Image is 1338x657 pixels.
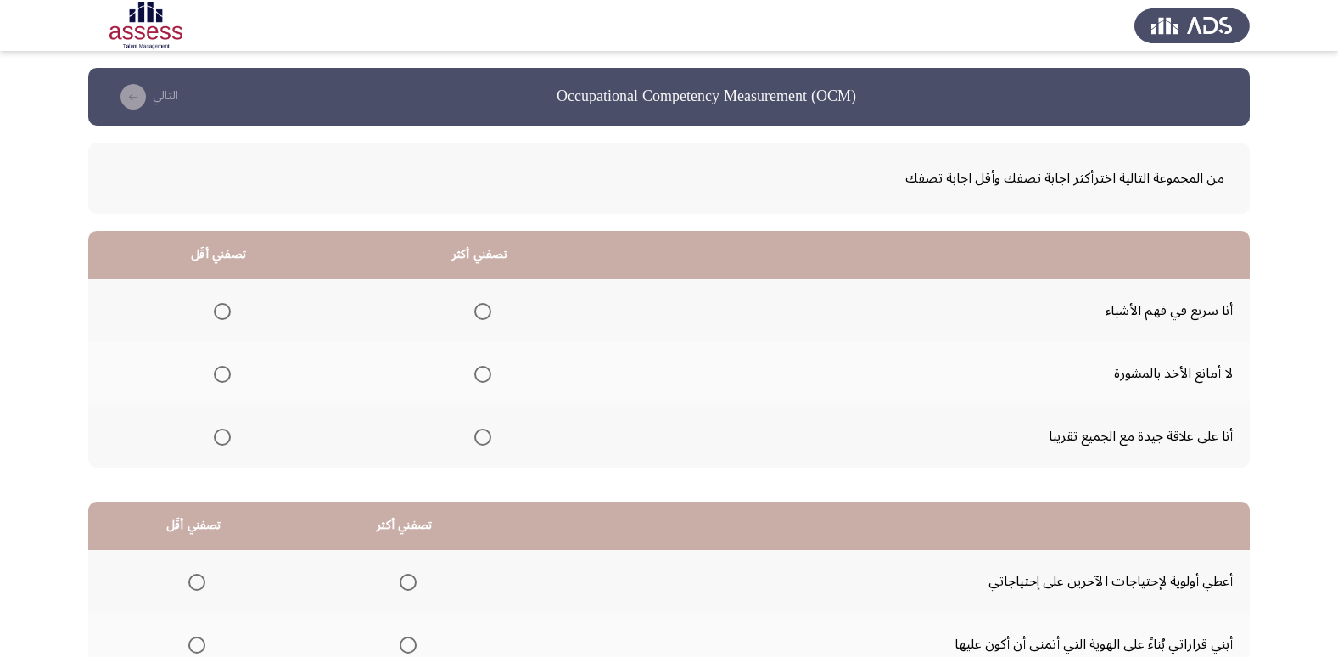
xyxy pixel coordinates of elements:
[88,502,299,550] th: تصفني أقَل
[88,2,204,49] img: Assessment logo of OCM R1 ASSESS
[207,296,231,325] mat-radio-group: Select an option
[207,422,231,451] mat-radio-group: Select an option
[349,231,610,279] th: تصفني أكثر
[88,231,349,279] th: تصفني أقَل
[467,296,491,325] mat-radio-group: Select an option
[510,550,1250,613] td: أعطي أولوية لإحتياجات الآخرين على إحتياجاتي
[182,567,205,596] mat-radio-group: Select an option
[610,405,1250,468] td: أنا على علاقة جيدة مع الجميع تقريبا
[610,342,1250,405] td: لا أمانع الأخذ بالمشورة
[114,164,1224,193] span: من المجموعة التالية اخترأكثر اجابة تصفك وأقل اجابة تصفك
[467,422,491,451] mat-radio-group: Select an option
[467,359,491,388] mat-radio-group: Select an option
[109,83,183,110] button: check the missing
[393,567,417,596] mat-radio-group: Select an option
[207,359,231,388] mat-radio-group: Select an option
[1134,2,1250,49] img: Assess Talent Management logo
[299,502,510,550] th: تصفني أكثر
[557,86,856,107] h3: Occupational Competency Measurement (OCM)
[610,279,1250,342] td: أنا سريع في فهم الأشياء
